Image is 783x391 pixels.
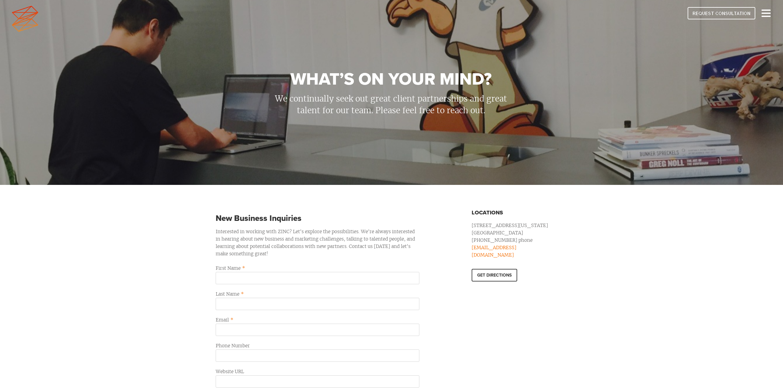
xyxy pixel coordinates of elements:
p: [STREET_ADDRESS][US_STATE] [472,222,557,229]
p: [GEOGRAPHIC_DATA] [472,229,557,237]
h1: What’s on your mind? [271,71,511,88]
span: Email [216,317,229,323]
span: Phone Number [216,343,250,349]
span: Last Name [216,291,239,297]
p: Interested in working with ZINC? Let's explore the possibilities. We're always interested in hear... [216,228,419,257]
a: Get directions [472,269,517,281]
p: We continually seek out great client partnerships and great talent for our team. Please feel free... [271,93,511,116]
span: First Name [216,265,241,271]
h1: New Business Inquiries [216,214,419,223]
img: REQUEST CONSULTATION [688,7,755,19]
a: [EMAIL_ADDRESS][DOMAIN_NAME] [472,245,516,258]
span: Website URL [216,369,244,374]
h3: Locations [472,209,557,216]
